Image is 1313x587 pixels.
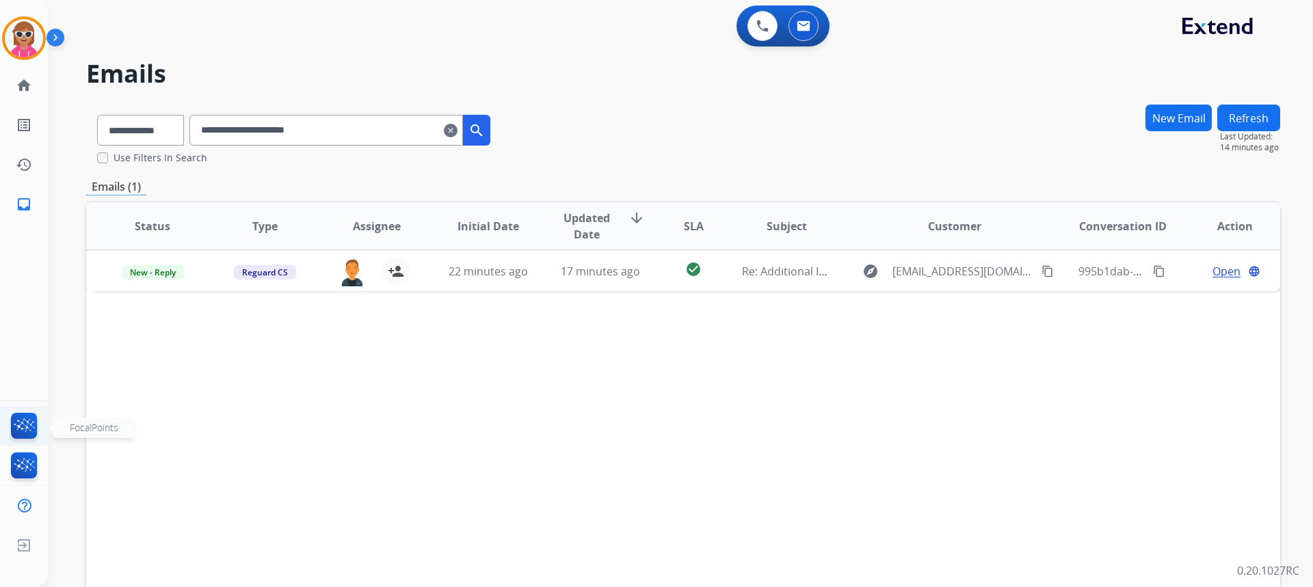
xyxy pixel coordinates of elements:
[628,210,645,226] mat-icon: arrow_downward
[457,218,519,234] span: Initial Date
[114,151,207,165] label: Use Filters In Search
[5,19,43,57] img: avatar
[16,156,32,173] mat-icon: history
[862,263,879,279] mat-icon: explore
[1145,105,1212,131] button: New Email
[1217,105,1280,131] button: Refresh
[684,218,704,234] span: SLA
[1079,218,1167,234] span: Conversation ID
[339,258,366,286] img: agent-avatar
[16,117,32,133] mat-icon: list_alt
[767,218,807,234] span: Subject
[449,264,528,279] span: 22 minutes ago
[70,421,118,434] span: FocalPoints
[1248,265,1260,277] mat-icon: language
[1212,263,1241,279] span: Open
[135,218,170,234] span: Status
[892,263,1033,279] span: [EMAIL_ADDRESS][DOMAIN_NAME]
[353,218,401,234] span: Assignee
[928,218,981,234] span: Customer
[252,218,278,234] span: Type
[1220,142,1280,153] span: 14 minutes ago
[685,261,702,277] mat-icon: check_circle
[86,178,146,195] p: Emails (1)
[1042,265,1054,277] mat-icon: content_copy
[1237,562,1299,579] p: 0.20.1027RC
[16,196,32,213] mat-icon: inbox
[444,122,457,139] mat-icon: clear
[556,210,618,243] span: Updated Date
[86,60,1280,87] h2: Emails
[16,77,32,94] mat-icon: home
[468,122,485,139] mat-icon: search
[1153,265,1165,277] mat-icon: content_copy
[1168,202,1280,250] th: Action
[742,264,923,279] span: Re: Additional Information Request
[1220,131,1280,142] span: Last Updated:
[388,263,404,279] mat-icon: person_add
[122,265,184,279] span: New - Reply
[561,264,640,279] span: 17 minutes ago
[234,265,296,279] span: Reguard CS
[1078,264,1285,279] span: 995b1dab-a3a3-41c2-9107-9f06655d50fc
